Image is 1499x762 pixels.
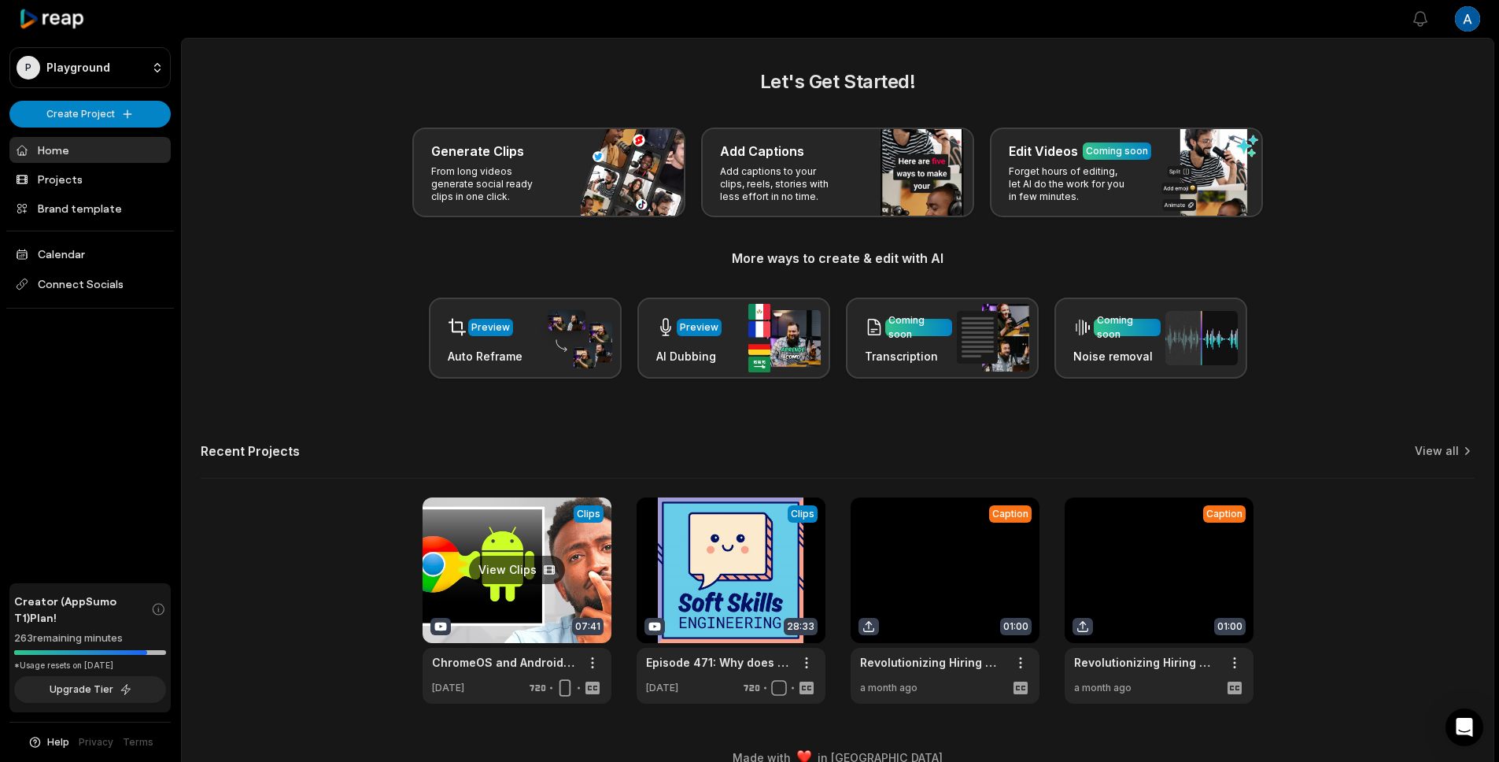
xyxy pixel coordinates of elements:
a: View all [1415,443,1459,459]
h2: Recent Projects [201,443,300,459]
h2: Let's Get Started! [201,68,1475,96]
button: Help [28,735,69,749]
img: noise_removal.png [1165,311,1238,365]
div: 263 remaining minutes [14,631,166,646]
div: P [17,56,40,80]
h3: AI Dubbing [656,348,722,364]
p: Add captions to your clips, reels, stories with less effort in no time. [720,165,842,203]
p: Playground [46,61,110,75]
h3: Edit Videos [1009,142,1078,161]
button: Upgrade Tier [14,676,166,703]
h3: Add Captions [720,142,804,161]
a: Terms [123,735,153,749]
img: ai_dubbing.png [748,304,821,372]
h3: Transcription [865,348,952,364]
img: auto_reframe.png [540,308,612,369]
button: Create Project [9,101,171,128]
div: Coming soon [888,313,949,342]
p: Forget hours of editing, let AI do the work for you in few minutes. [1009,165,1131,203]
span: Creator (AppSumo T1) Plan! [14,593,151,626]
img: transcription.png [957,304,1029,372]
a: Calendar [9,241,171,267]
div: Preview [680,320,718,335]
h3: Generate Clips [431,142,524,161]
h3: Auto Reframe [448,348,522,364]
a: ChromeOS and Android are Merging? [432,654,577,671]
a: Brand template [9,195,171,221]
a: Privacy [79,735,113,749]
a: Revolutionizing Hiring with G2I [860,654,1005,671]
a: Revolutionizing Hiring with G2I [1074,654,1219,671]
a: Home [9,137,171,163]
p: From long videos generate social ready clips in one click. [431,165,553,203]
span: Connect Socials [9,270,171,298]
h3: Noise removal [1073,348,1161,364]
div: *Usage resets on [DATE] [14,660,166,671]
a: Projects [9,166,171,192]
a: Episode 471: Why does my junior engineer do so little and I fell asleep in a Zoom meeting [646,654,791,671]
span: Help [47,735,69,749]
h3: More ways to create & edit with AI [201,249,1475,268]
div: Preview [471,320,510,335]
div: Open Intercom Messenger [1445,708,1483,746]
div: Coming soon [1097,313,1157,342]
div: Coming soon [1086,144,1148,158]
